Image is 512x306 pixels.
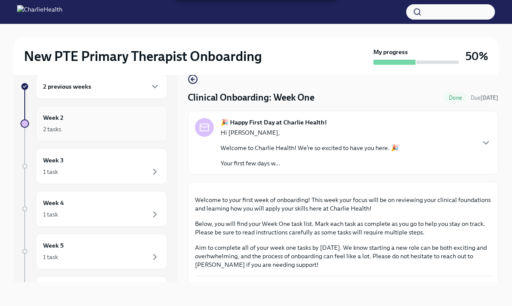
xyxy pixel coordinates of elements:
[20,191,167,227] a: Week 41 task
[43,125,61,133] div: 2 tasks
[221,159,399,167] p: Your first few days w...
[43,82,91,91] h6: 2 previous weeks
[20,106,167,141] a: Week 22 tasks
[373,48,408,56] strong: My progress
[195,196,491,213] p: Welcome to your first week of onboarding! This week your focus will be on reviewing your clinical...
[43,241,64,250] h6: Week 5
[188,91,314,104] h4: Clinical Onboarding: Week One
[24,48,262,65] h2: New PTE Primary Therapist Onboarding
[43,113,64,122] h6: Week 2
[444,95,467,101] span: Done
[221,128,399,137] p: Hi [PERSON_NAME],
[471,94,498,102] span: August 23rd, 2025 07:00
[43,198,64,208] h6: Week 4
[195,243,491,269] p: Aim to complete all of your week one tasks by [DATE]. We know starting a new role can be both exc...
[471,95,498,101] span: Due
[465,49,488,64] h3: 50%
[43,167,58,176] div: 1 task
[43,156,64,165] h6: Week 3
[36,74,167,99] div: 2 previous weeks
[195,219,491,237] p: Below, you will find your Week One task list. Mark each task as complete as you go to help you st...
[43,253,58,261] div: 1 task
[17,5,62,19] img: CharlieHealth
[480,95,498,101] strong: [DATE]
[20,148,167,184] a: Week 31 task
[221,144,399,152] p: Welcome to Charlie Health! We’re so excited to have you here. 🎉
[221,118,327,127] strong: 🎉 Happy First Day at Charlie Health!
[43,210,58,219] div: 1 task
[20,234,167,269] a: Week 51 task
